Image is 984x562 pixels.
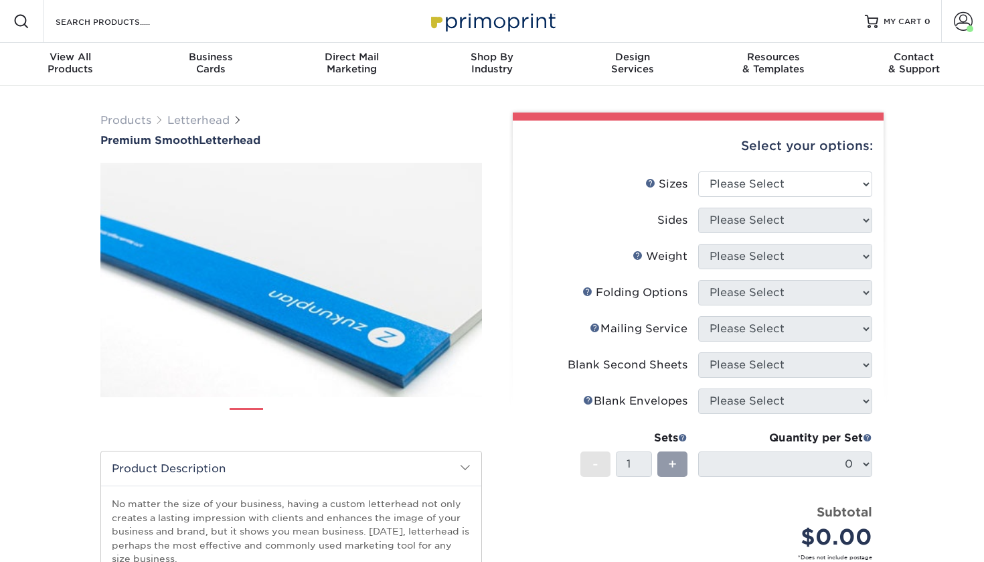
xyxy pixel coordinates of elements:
[843,43,984,86] a: Contact& Support
[281,43,422,86] a: Direct MailMarketing
[592,454,598,474] span: -
[167,114,230,127] a: Letterhead
[817,504,872,519] strong: Subtotal
[100,148,482,412] img: Premium Smooth 01
[100,134,482,147] a: Premium SmoothLetterhead
[580,430,687,446] div: Sets
[422,43,562,86] a: Shop ByIndustry
[101,451,481,486] h2: Product Description
[562,51,703,75] div: Services
[141,51,281,75] div: Cards
[425,7,559,36] img: Primoprint
[703,51,843,63] span: Resources
[100,134,482,147] h1: Letterhead
[281,51,422,63] span: Direct Mail
[582,285,687,301] div: Folding Options
[633,249,687,265] div: Weight
[230,403,263,437] img: Letterhead 01
[924,17,930,26] span: 0
[54,13,185,29] input: SEARCH PRODUCTS.....
[422,51,562,63] span: Shop By
[100,134,199,147] span: Premium Smooth
[100,114,151,127] a: Products
[141,51,281,63] span: Business
[562,43,703,86] a: DesignServices
[703,43,843,86] a: Resources& Templates
[141,43,281,86] a: BusinessCards
[703,51,843,75] div: & Templates
[583,393,687,409] div: Blank Envelopes
[562,51,703,63] span: Design
[319,403,353,436] img: Letterhead 03
[523,121,873,171] div: Select your options:
[281,51,422,75] div: Marketing
[708,521,872,553] div: $0.00
[698,430,872,446] div: Quantity per Set
[657,212,687,228] div: Sides
[568,357,687,373] div: Blank Second Sheets
[534,553,872,561] small: *Does not include postage
[884,16,922,27] span: MY CART
[645,176,687,192] div: Sizes
[843,51,984,63] span: Contact
[843,51,984,75] div: & Support
[422,51,562,75] div: Industry
[668,454,677,474] span: +
[274,403,308,436] img: Letterhead 02
[590,321,687,337] div: Mailing Service
[3,521,114,557] iframe: Google Customer Reviews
